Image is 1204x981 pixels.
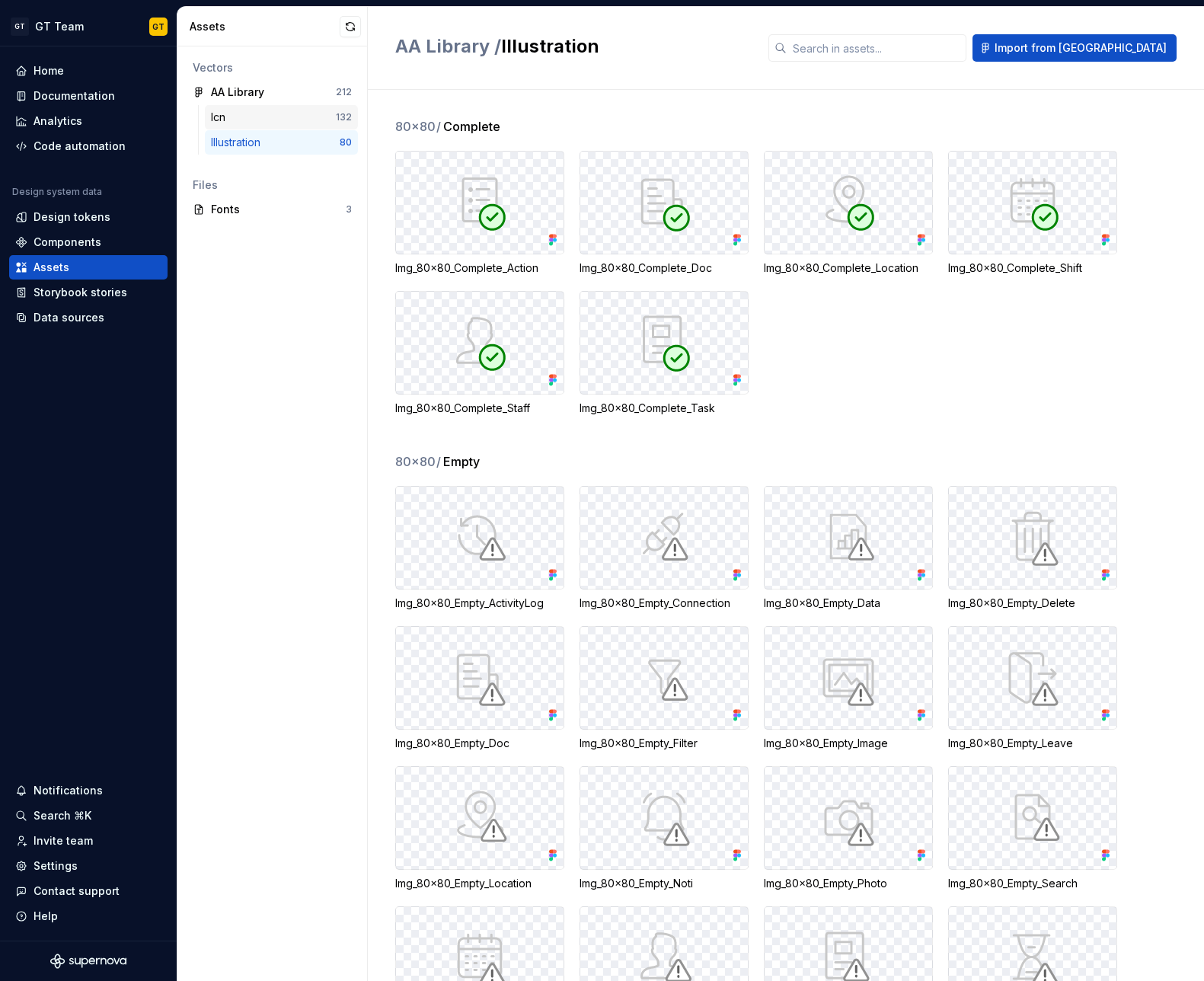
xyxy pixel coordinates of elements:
[9,280,168,305] a: Storybook stories
[9,829,168,853] a: Invite team
[34,113,82,129] div: Analytics
[9,84,168,108] a: Documentation
[9,904,168,928] button: Help
[34,139,126,154] div: Code automation
[580,260,749,276] div: Img_80x80_Complete_Doc
[948,876,1117,891] div: Img_80x80_Empty_Search
[12,186,102,198] div: Design system data
[187,197,358,222] a: Fonts3
[395,452,442,471] span: 80x80
[395,35,501,57] span: AA Library /
[787,34,966,62] input: Search in assets...
[34,884,120,899] div: Contact support
[436,119,441,134] span: /
[11,18,29,36] div: GT
[34,209,110,225] div: Design tokens
[34,783,103,798] div: Notifications
[9,804,168,828] button: Search ⌘K
[9,305,168,330] a: Data sources
[336,111,352,123] div: 132
[395,34,750,59] h2: Illustration
[190,19,340,34] div: Assets
[205,105,358,129] a: Icn132
[34,858,78,874] div: Settings
[395,876,564,891] div: Img_80x80_Empty_Location
[9,59,168,83] a: Home
[9,255,168,280] a: Assets
[764,596,933,611] div: Img_80x80_Empty_Data
[9,205,168,229] a: Design tokens
[35,19,84,34] div: GT Team
[34,260,69,275] div: Assets
[580,876,749,891] div: Img_80x80_Empty_Noti
[34,310,104,325] div: Data sources
[580,736,749,751] div: Img_80x80_Empty_Filter
[152,21,164,33] div: GT
[580,401,749,416] div: Img_80x80_Complete_Task
[211,202,346,217] div: Fonts
[187,80,358,104] a: AA Library212
[995,40,1167,56] span: Import from [GEOGRAPHIC_DATA]
[580,596,749,611] div: Img_80x80_Empty_Connection
[34,285,127,300] div: Storybook stories
[211,85,264,100] div: AA Library
[764,736,933,751] div: Img_80x80_Empty_Image
[395,596,564,611] div: Img_80x80_Empty_ActivityLog
[972,34,1177,62] button: Import from [GEOGRAPHIC_DATA]
[443,452,480,471] span: Empty
[34,808,91,823] div: Search ⌘K
[205,130,358,155] a: Illustration80
[9,230,168,254] a: Components
[764,876,933,891] div: Img_80x80_Empty_Photo
[211,135,267,150] div: Illustration
[764,260,933,276] div: Img_80x80_Complete_Location
[211,110,232,125] div: Icn
[9,109,168,133] a: Analytics
[50,954,126,969] svg: Supernova Logo
[34,88,115,104] div: Documentation
[193,60,352,75] div: Vectors
[9,778,168,803] button: Notifications
[9,134,168,158] a: Code automation
[340,136,352,149] div: 80
[336,86,352,98] div: 212
[436,454,441,469] span: /
[395,260,564,276] div: Img_80x80_Complete_Action
[948,736,1117,751] div: Img_80x80_Empty_Leave
[9,879,168,903] button: Contact support
[9,854,168,878] a: Settings
[34,909,58,924] div: Help
[395,401,564,416] div: Img_80x80_Complete_Staff
[948,596,1117,611] div: Img_80x80_Empty_Delete
[34,235,101,250] div: Components
[443,117,500,136] span: Complete
[395,736,564,751] div: Img_80x80_Empty_Doc
[346,203,352,216] div: 3
[34,833,93,848] div: Invite team
[3,10,174,43] button: GTGT TeamGT
[948,260,1117,276] div: Img_80x80_Complete_Shift
[395,117,442,136] span: 80x80
[193,177,352,193] div: Files
[34,63,64,78] div: Home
